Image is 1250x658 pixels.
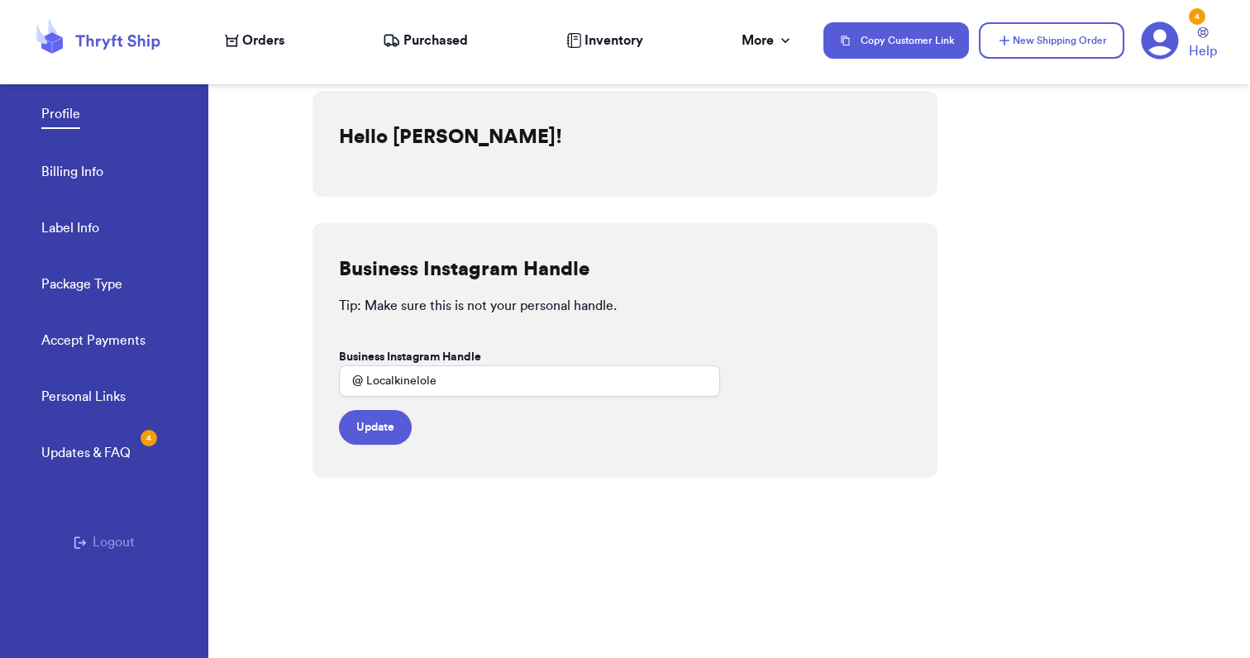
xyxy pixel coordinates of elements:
[403,31,468,50] span: Purchased
[339,410,412,445] button: Update
[41,443,131,463] div: Updates & FAQ
[225,31,284,50] a: Orders
[823,22,969,59] button: Copy Customer Link
[584,31,643,50] span: Inventory
[41,274,122,298] a: Package Type
[41,104,80,129] a: Profile
[979,22,1124,59] button: New Shipping Order
[339,296,911,316] p: Tip: Make sure this is not your personal handle.
[383,31,468,50] a: Purchased
[41,331,146,354] a: Accept Payments
[339,365,363,397] div: @
[339,124,562,150] h2: Hello [PERSON_NAME]!
[339,349,481,365] label: Business Instagram Handle
[1189,41,1217,61] span: Help
[1141,21,1179,60] a: 4
[742,31,794,50] div: More
[566,31,643,50] a: Inventory
[1189,8,1205,25] div: 4
[41,443,131,466] a: Updates & FAQ4
[41,218,99,241] a: Label Info
[339,256,589,283] h2: Business Instagram Handle
[41,162,103,185] a: Billing Info
[74,532,135,552] button: Logout
[242,31,284,50] span: Orders
[41,387,126,410] a: Personal Links
[1189,27,1217,61] a: Help
[141,430,157,446] div: 4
